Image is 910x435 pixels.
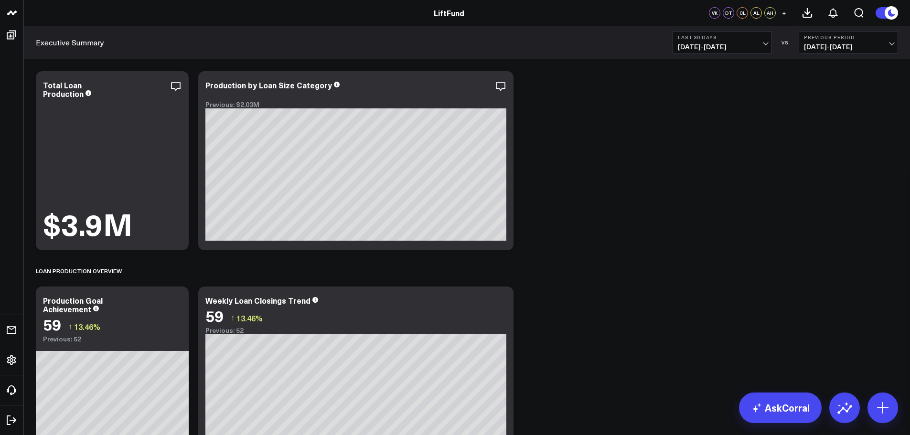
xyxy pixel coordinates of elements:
div: 59 [43,316,61,333]
span: ↑ [231,312,235,324]
div: AH [764,7,776,19]
button: Last 30 Days[DATE]-[DATE] [673,31,772,54]
div: $3.9M [43,209,132,238]
div: Total Loan Production [43,80,84,99]
div: Previous: $2.03M [205,101,506,108]
div: 59 [205,307,224,324]
div: DT [723,7,734,19]
div: VK [709,7,720,19]
div: Previous: 52 [43,335,182,343]
b: Previous Period [804,34,893,40]
div: Production Goal Achievement [43,295,103,314]
a: AskCorral [739,393,822,423]
button: + [778,7,790,19]
div: AL [750,7,762,19]
button: Previous Period[DATE]-[DATE] [799,31,898,54]
div: CL [737,7,748,19]
span: 13.46% [236,313,263,323]
div: Previous: 52 [205,327,506,334]
span: + [782,10,786,16]
span: [DATE] - [DATE] [804,43,893,51]
a: Executive Summary [36,37,104,48]
div: Loan Production Overview [36,260,122,282]
b: Last 30 Days [678,34,767,40]
div: Production by Loan Size Category [205,80,332,90]
a: LiftFund [434,8,464,18]
span: [DATE] - [DATE] [678,43,767,51]
div: VS [777,40,794,45]
span: 13.46% [74,321,100,332]
div: Weekly Loan Closings Trend [205,295,310,306]
span: ↑ [68,320,72,333]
